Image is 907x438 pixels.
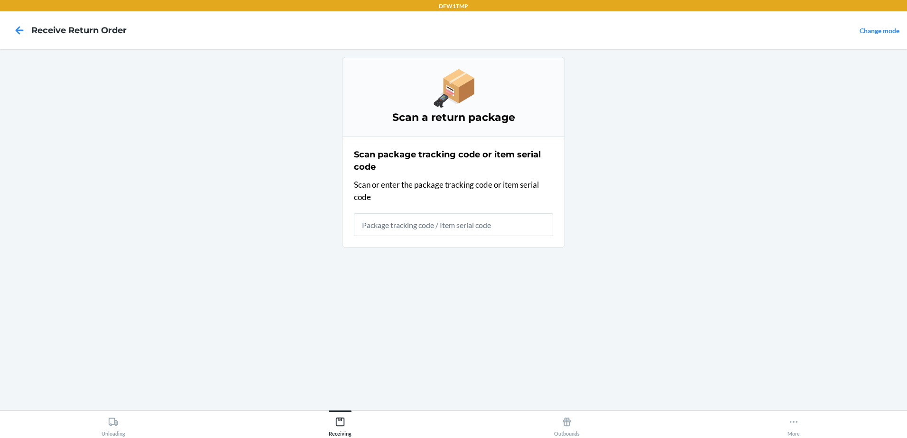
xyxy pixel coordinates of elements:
button: More [680,411,907,437]
div: Unloading [102,413,125,437]
button: Outbounds [453,411,680,437]
div: Outbounds [554,413,580,437]
input: Package tracking code / Item serial code [354,213,553,236]
h4: Receive Return Order [31,24,127,36]
h3: Scan a return package [354,110,553,125]
h2: Scan package tracking code or item serial code [354,148,553,173]
div: More [787,413,800,437]
p: Scan or enter the package tracking code or item serial code [354,179,553,203]
button: Receiving [227,411,453,437]
div: Receiving [329,413,352,437]
a: Change mode [860,27,899,35]
p: DFW1TMP [439,2,468,10]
